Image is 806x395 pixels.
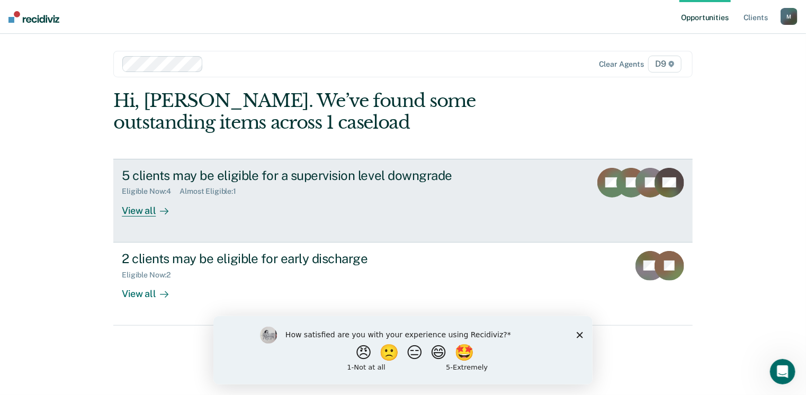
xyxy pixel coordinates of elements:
div: Hi, [PERSON_NAME]. We’ve found some outstanding items across 1 caseload [113,90,577,133]
img: Recidiviz [8,11,59,23]
button: M [781,8,798,25]
a: 5 clients may be eligible for a supervision level downgradeEligible Now:4Almost Eligible:1View all [113,159,693,243]
div: View all [122,279,181,300]
iframe: Intercom live chat [770,359,795,384]
div: View all [122,196,181,217]
span: D9 [648,56,682,73]
div: Almost Eligible : 1 [180,187,245,196]
div: Eligible Now : 4 [122,187,180,196]
div: 5 clients may be eligible for a supervision level downgrade [122,168,494,183]
a: 2 clients may be eligible for early dischargeEligible Now:2View all [113,243,693,326]
div: Clear agents [599,60,644,69]
div: Eligible Now : 2 [122,271,179,280]
iframe: Survey by Kim from Recidiviz [213,316,593,384]
div: 2 clients may be eligible for early discharge [122,251,494,266]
